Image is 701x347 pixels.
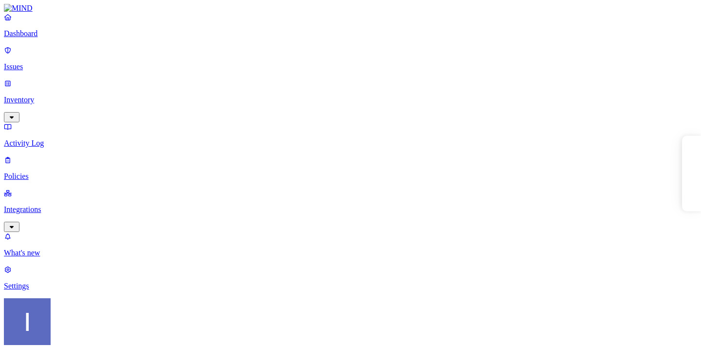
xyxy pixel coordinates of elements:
a: Activity Log [4,122,697,148]
a: What's new [4,232,697,257]
a: Integrations [4,189,697,231]
a: Issues [4,46,697,71]
p: Issues [4,62,697,71]
p: Settings [4,282,697,290]
a: Policies [4,155,697,181]
a: Settings [4,265,697,290]
a: Dashboard [4,13,697,38]
p: Integrations [4,205,697,214]
img: MIND [4,4,33,13]
a: Inventory [4,79,697,121]
p: What's new [4,249,697,257]
a: MIND [4,4,697,13]
img: Itai Schwartz [4,298,51,345]
p: Dashboard [4,29,697,38]
p: Inventory [4,96,697,104]
p: Activity Log [4,139,697,148]
p: Policies [4,172,697,181]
